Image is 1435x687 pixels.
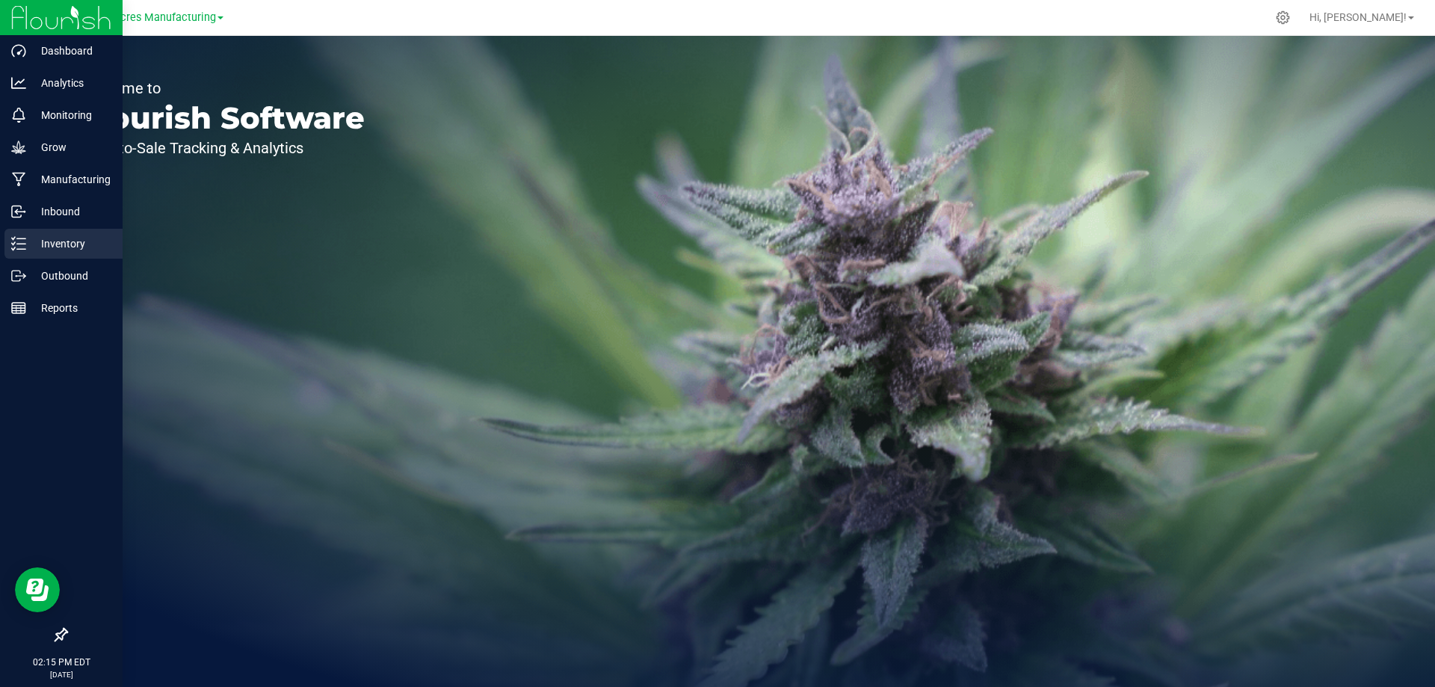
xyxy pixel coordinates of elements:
span: Hi, [PERSON_NAME]! [1309,11,1407,23]
div: Manage settings [1274,10,1292,25]
p: Inbound [26,203,116,221]
span: Green Acres Manufacturing [81,11,216,24]
inline-svg: Grow [11,140,26,155]
p: Dashboard [26,42,116,60]
inline-svg: Inbound [11,204,26,219]
inline-svg: Outbound [11,268,26,283]
p: Grow [26,138,116,156]
p: Seed-to-Sale Tracking & Analytics [81,141,365,155]
p: Outbound [26,267,116,285]
inline-svg: Dashboard [11,43,26,58]
p: Inventory [26,235,116,253]
inline-svg: Manufacturing [11,172,26,187]
p: Monitoring [26,106,116,124]
p: 02:15 PM EDT [7,656,116,669]
p: [DATE] [7,669,116,680]
p: Reports [26,299,116,317]
iframe: Resource center [15,567,60,612]
p: Analytics [26,74,116,92]
p: Welcome to [81,81,365,96]
p: Manufacturing [26,170,116,188]
inline-svg: Reports [11,301,26,315]
inline-svg: Inventory [11,236,26,251]
inline-svg: Monitoring [11,108,26,123]
inline-svg: Analytics [11,76,26,90]
p: Flourish Software [81,103,365,133]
